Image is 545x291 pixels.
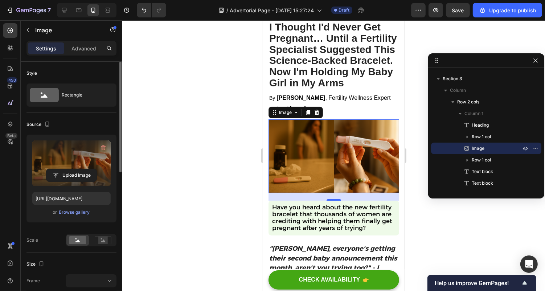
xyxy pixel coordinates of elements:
button: CHECK AVAILABILITY [5,250,136,269]
span: Draft [339,7,349,13]
span: Row 2 cols [457,98,479,106]
iframe: Design area [263,20,405,291]
span: Text block [472,180,493,187]
span: Section 3 [443,75,462,82]
span: Help us improve GemPages! [435,280,520,287]
span: Advertorial Page - [DATE] 15:27:24 [230,7,314,14]
div: CHECK AVAILABILITY [36,256,97,263]
button: Save [446,3,470,17]
button: Upload Image [46,169,97,182]
strong: "[PERSON_NAME], everyone's getting their second baby announcement this month, aren't you trying t... [6,224,134,280]
label: Frame [26,278,40,284]
div: 450 [7,77,17,83]
span: Row 1 col [472,156,491,164]
div: Size [26,259,46,269]
p: 7 [48,6,51,15]
p: Image [35,26,97,34]
span: Heading [472,122,489,129]
span: Column [450,87,466,94]
button: Browse gallery [59,209,90,216]
button: Upgrade to publish [473,3,542,17]
div: Undo/Redo [137,3,166,17]
div: Open Intercom Messenger [520,255,538,273]
button: 7 [3,3,54,17]
input: https://example.com/image.jpg [32,192,111,205]
div: Beta [5,133,17,139]
div: Upgrade to publish [479,7,536,14]
div: Style [26,70,37,77]
p: Advanced [71,45,96,52]
span: Row 1 col [472,133,491,140]
span: / [226,7,228,14]
span: Image [472,145,484,152]
div: Source [26,120,52,130]
span: Save [452,7,464,13]
span: or [53,208,57,217]
div: Rectangle [62,87,106,103]
p: Settings [36,45,56,52]
div: Rich Text Editor. Editing area: main [5,223,136,282]
span: Column 1 [464,110,483,117]
div: Scale [26,237,38,243]
span: Text block [472,168,493,175]
button: Show survey - Help us improve GemPages! [435,279,529,287]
